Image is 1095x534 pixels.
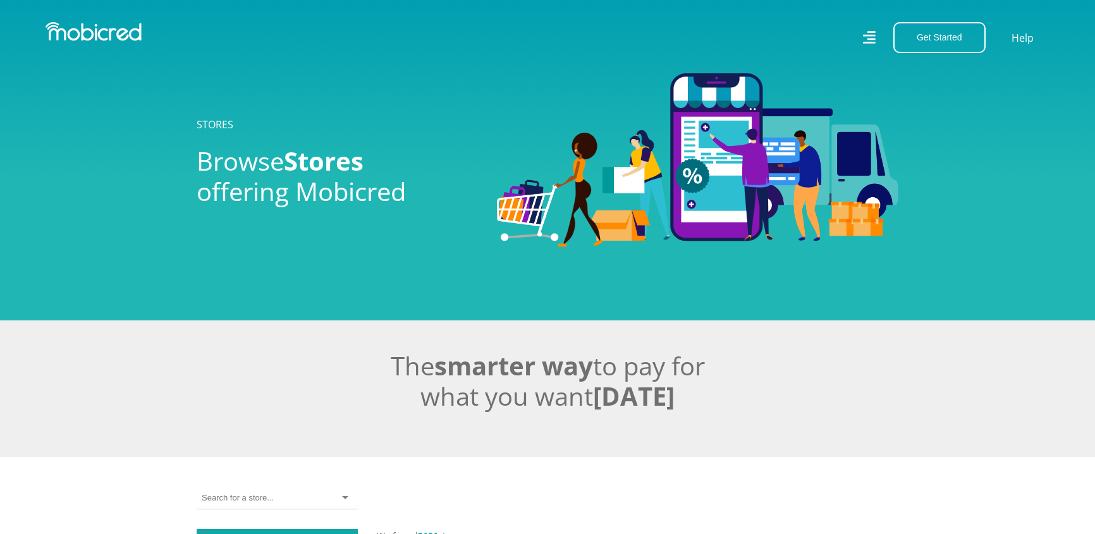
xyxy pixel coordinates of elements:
[1011,30,1034,46] a: Help
[284,143,364,178] span: Stores
[893,22,986,53] button: Get Started
[497,73,898,246] img: Stores
[202,492,273,504] input: Search for a store...
[46,22,142,41] img: Mobicred
[197,146,478,207] h2: Browse offering Mobicred
[197,118,233,131] a: STORES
